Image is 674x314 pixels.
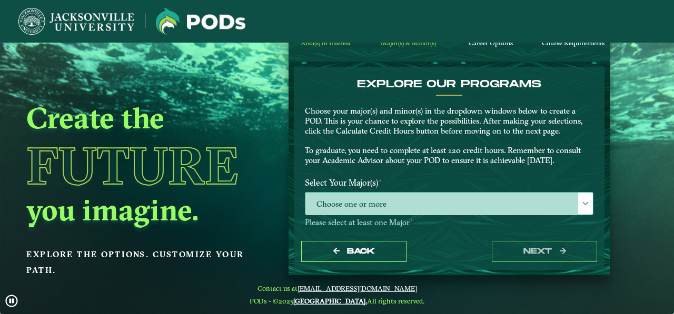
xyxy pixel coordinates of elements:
a: [EMAIL_ADDRESS][DOMAIN_NAME] [298,284,417,292]
sup: ⋆ [410,216,413,224]
p: Please select at least one Major [305,218,593,228]
span: Back [347,247,375,256]
button: Back [301,241,407,262]
p: Explore the options. Customize your path. [26,247,263,278]
h2: Create the [26,99,263,136]
span: Course Requirements [542,39,604,47]
span: Choose one or more [305,193,593,215]
span: Area(s) of Interest [301,39,351,47]
span: Career Options [469,39,513,47]
sup: ⋆ [378,176,382,184]
p: Choose your major(s) and minor(s) in the dropdown windows below to create a POD. This is your cha... [305,106,593,166]
h1: Future [26,140,263,191]
span: Contact us at [250,284,424,292]
img: Jacksonville University logo [18,8,134,35]
a: [GEOGRAPHIC_DATA]. [293,297,367,305]
h4: EXPLORE OUR PROGRAMS [305,78,593,90]
h2: you imagine. [26,191,263,228]
span: Major(s) & Minor(s) [381,39,436,47]
label: Select Your Major(s) [297,173,601,193]
button: next [492,241,597,262]
span: PODs - ©2025 All rights reserved. [250,297,424,305]
img: Jacksonville University logo [156,8,245,35]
